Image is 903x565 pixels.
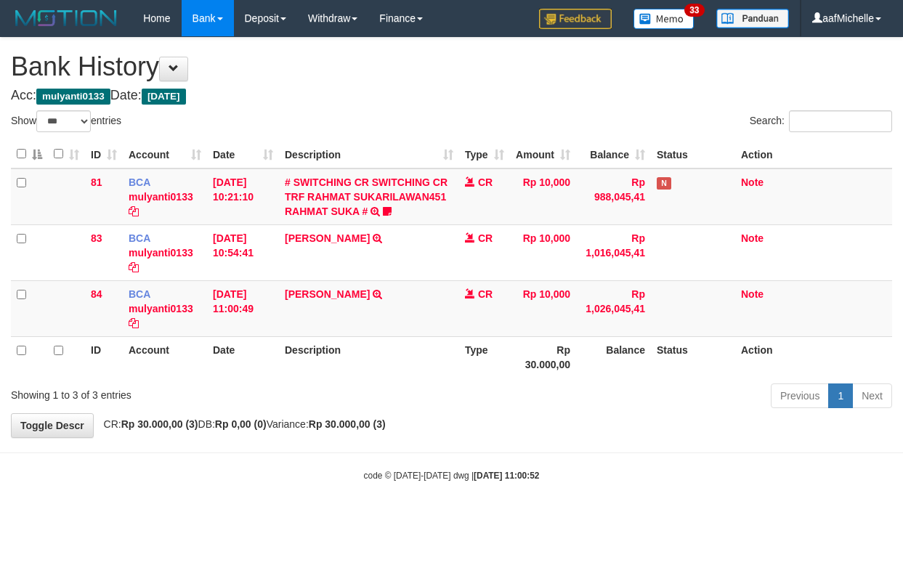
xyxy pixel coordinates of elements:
a: Previous [771,383,829,408]
label: Search: [750,110,892,132]
td: [DATE] 11:00:49 [207,280,279,336]
td: [DATE] 10:54:41 [207,224,279,280]
span: BCA [129,232,150,244]
select: Showentries [36,110,91,132]
td: Rp 988,045,41 [576,168,651,225]
img: Feedback.jpg [539,9,612,29]
th: Balance [576,336,651,378]
small: code © [DATE]-[DATE] dwg | [364,471,540,481]
a: mulyanti0133 [129,191,193,203]
a: Note [741,232,764,244]
a: Copy mulyanti0133 to clipboard [129,317,139,329]
a: Copy mulyanti0133 to clipboard [129,206,139,217]
span: CR [478,176,493,188]
th: Account: activate to sort column ascending [123,140,207,168]
td: Rp 10,000 [510,280,576,336]
span: CR [478,288,493,300]
th: Type [459,336,510,378]
a: Next [852,383,892,408]
strong: Rp 0,00 (0) [215,418,267,430]
th: Description: activate to sort column ascending [279,140,459,168]
th: Date [207,336,279,378]
td: Rp 10,000 [510,224,576,280]
th: Description [279,336,459,378]
strong: Rp 30.000,00 (3) [121,418,198,430]
a: mulyanti0133 [129,303,193,314]
td: Rp 1,026,045,41 [576,280,651,336]
th: Date: activate to sort column ascending [207,140,279,168]
span: BCA [129,288,150,300]
span: mulyanti0133 [36,89,110,105]
span: [DATE] [142,89,186,105]
th: Type: activate to sort column ascending [459,140,510,168]
h1: Bank History [11,52,892,81]
th: Account [123,336,207,378]
a: [PERSON_NAME] [285,288,370,300]
h4: Acc: Date: [11,89,892,103]
th: Action [735,140,892,168]
img: panduan.png [716,9,789,28]
th: Status [651,140,735,168]
img: Button%20Memo.svg [633,9,695,29]
th: : activate to sort column descending [11,140,48,168]
a: mulyanti0133 [129,247,193,259]
th: : activate to sort column ascending [48,140,85,168]
label: Show entries [11,110,121,132]
span: Has Note [657,177,671,190]
span: BCA [129,176,150,188]
div: Showing 1 to 3 of 3 entries [11,382,365,402]
td: Rp 1,016,045,41 [576,224,651,280]
td: [DATE] 10:21:10 [207,168,279,225]
th: Balance: activate to sort column ascending [576,140,651,168]
th: Amount: activate to sort column ascending [510,140,576,168]
span: 84 [91,288,102,300]
span: 81 [91,176,102,188]
a: Copy mulyanti0133 to clipboard [129,261,139,273]
strong: [DATE] 11:00:52 [474,471,539,481]
a: 1 [828,383,853,408]
span: CR [478,232,493,244]
a: # SWITCHING CR SWITCHING CR TRF RAHMAT SUKARILAWAN451 RAHMAT SUKA # [285,176,448,217]
a: Toggle Descr [11,413,94,438]
th: ID [85,336,123,378]
span: 33 [684,4,704,17]
img: MOTION_logo.png [11,7,121,29]
span: CR: DB: Variance: [97,418,386,430]
a: Note [741,288,764,300]
td: Rp 10,000 [510,168,576,225]
a: Note [741,176,764,188]
span: 83 [91,232,102,244]
strong: Rp 30.000,00 (3) [309,418,386,430]
th: Rp 30.000,00 [510,336,576,378]
th: Action [735,336,892,378]
input: Search: [789,110,892,132]
th: Status [651,336,735,378]
a: [PERSON_NAME] [285,232,370,244]
th: ID: activate to sort column ascending [85,140,123,168]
